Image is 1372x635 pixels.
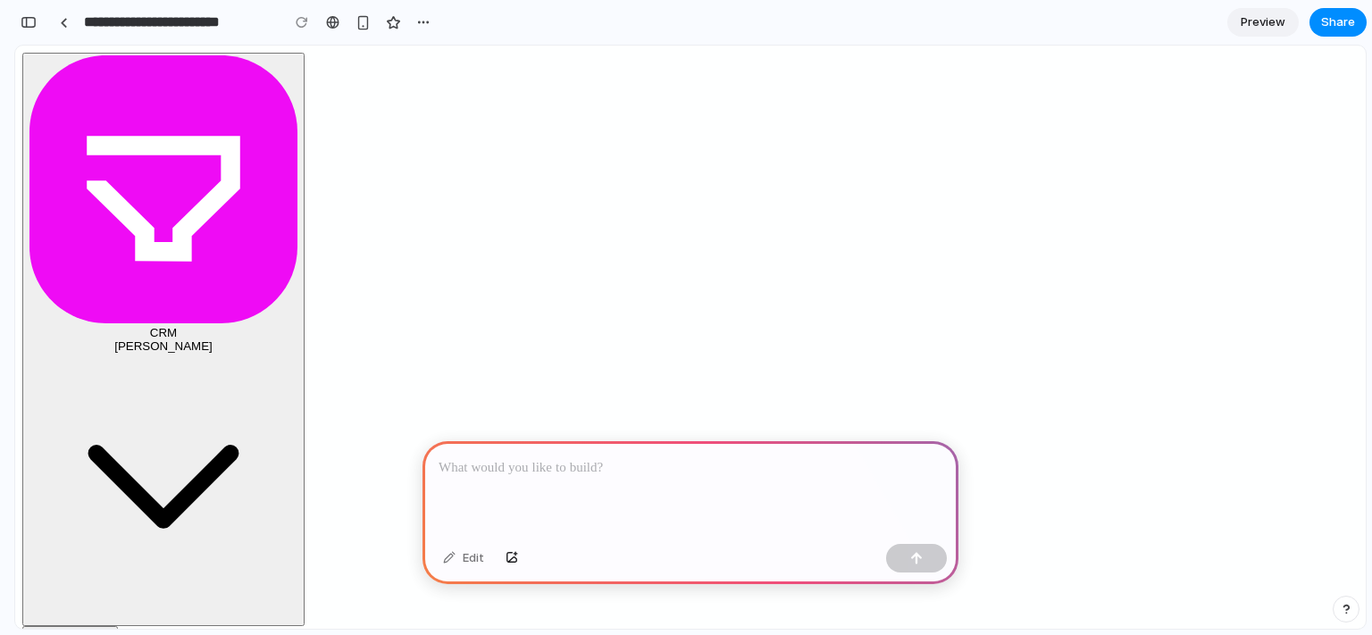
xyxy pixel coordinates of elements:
[1227,8,1299,37] a: Preview
[7,7,289,581] button: CRM[PERSON_NAME]
[1321,13,1355,31] span: Share
[7,581,103,606] button: Notifications
[1241,13,1285,31] span: Preview
[1309,8,1367,37] button: Share
[14,280,282,294] div: CRM
[14,294,282,307] div: [PERSON_NAME]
